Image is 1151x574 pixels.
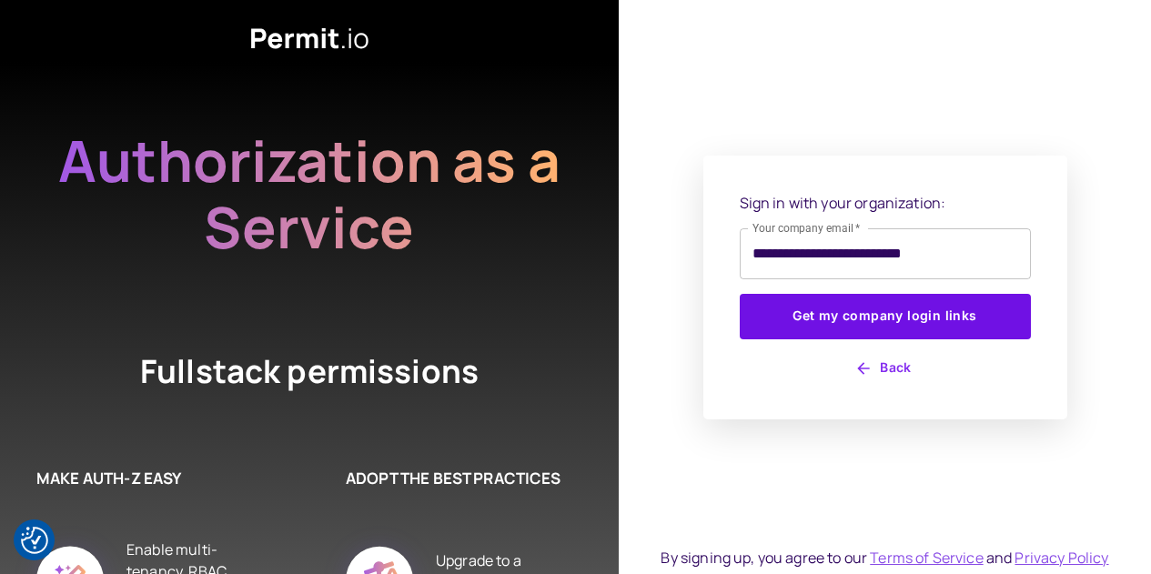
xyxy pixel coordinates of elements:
[21,527,48,554] img: Revisit consent button
[870,548,983,568] a: Terms of Service
[346,467,564,490] h6: ADOPT THE BEST PRACTICES
[21,527,48,554] button: Consent Preferences
[661,547,1108,569] div: By signing up, you agree to our and
[740,354,1031,383] button: Back
[752,220,861,236] label: Your company email
[36,467,255,490] h6: MAKE AUTH-Z EASY
[740,294,1031,339] button: Get my company login links
[73,349,546,394] h4: Fullstack permissions
[740,192,1031,214] p: Sign in with your organization:
[1015,548,1108,568] a: Privacy Policy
